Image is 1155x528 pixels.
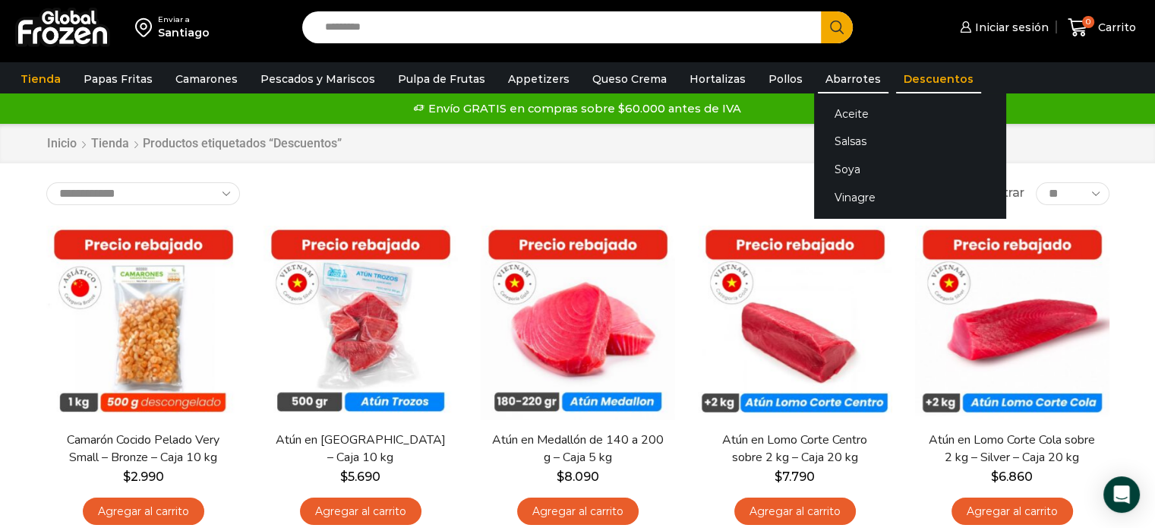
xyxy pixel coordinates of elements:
[83,498,204,526] a: Agregar al carrito: “Camarón Cocido Pelado Very Small - Bronze - Caja 10 kg”
[90,135,130,153] a: Tienda
[775,470,782,484] span: $
[1064,10,1140,46] a: 0 Carrito
[924,432,1099,466] a: Atún en Lomo Corte Cola sobre 2 kg – Silver – Caja 20 kg
[991,470,999,484] span: $
[76,65,160,93] a: Papas Fritas
[500,65,577,93] a: Appetizers
[814,156,1005,184] a: Soya
[896,65,981,93] a: Descuentos
[775,470,815,484] bdi: 7.790
[300,498,421,526] a: Agregar al carrito: “Atún en Trozos - Caja 10 kg”
[168,65,245,93] a: Camarones
[682,65,753,93] a: Hortalizas
[390,65,493,93] a: Pulpa de Frutas
[253,65,383,93] a: Pescados y Mariscos
[340,470,380,484] bdi: 5.690
[123,470,131,484] span: $
[557,470,564,484] span: $
[273,432,447,466] a: Atún en [GEOGRAPHIC_DATA] – Caja 10 kg
[135,14,158,40] img: address-field-icon.svg
[55,432,230,466] a: Camarón Cocido Pelado Very Small – Bronze – Caja 10 kg
[734,498,856,526] a: Agregar al carrito: “Atún en Lomo Corte Centro sobre 2 kg - Caja 20 kg”
[158,14,210,25] div: Enviar a
[46,135,342,153] nav: Breadcrumb
[490,432,664,466] a: Atún en Medallón de 140 a 200 g – Caja 5 kg
[761,65,810,93] a: Pollos
[1103,476,1140,513] div: Open Intercom Messenger
[814,100,1005,128] a: Aceite
[1082,16,1094,28] span: 0
[956,12,1049,43] a: Iniciar sesión
[46,135,77,153] a: Inicio
[557,470,599,484] bdi: 8.090
[821,11,853,43] button: Search button
[517,498,639,526] a: Agregar al carrito: “Atún en Medallón de 140 a 200 g - Caja 5 kg”
[707,432,882,466] a: Atún en Lomo Corte Centro sobre 2 kg – Caja 20 kg
[991,470,1033,484] bdi: 6.860
[46,182,240,205] select: Pedido de la tienda
[814,184,1005,212] a: Vinagre
[951,498,1073,526] a: Agregar al carrito: “Atún en Lomo Corte Cola sobre 2 kg - Silver - Caja 20 kg”
[13,65,68,93] a: Tienda
[585,65,674,93] a: Queso Crema
[143,136,342,150] h1: Productos etiquetados “Descuentos”
[971,20,1049,35] span: Iniciar sesión
[1094,20,1136,35] span: Carrito
[814,128,1005,156] a: Salsas
[340,470,348,484] span: $
[158,25,210,40] div: Santiago
[123,470,164,484] bdi: 2.990
[818,65,888,93] a: Abarrotes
